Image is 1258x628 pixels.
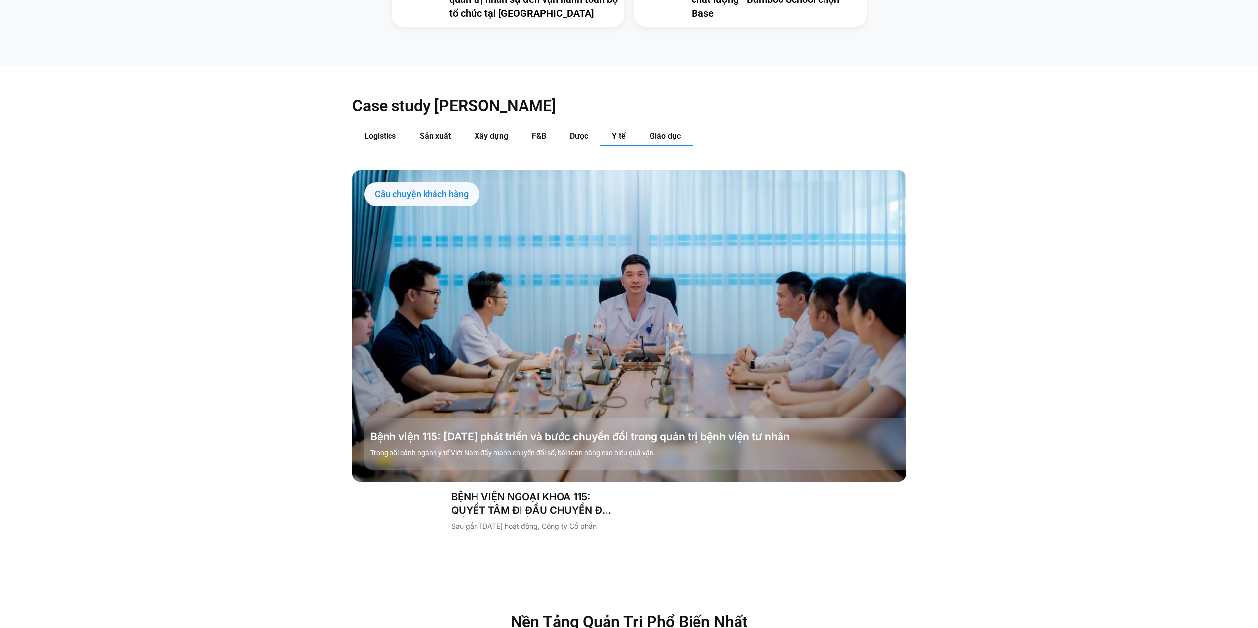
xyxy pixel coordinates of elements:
span: Dược [570,131,588,141]
div: Câu chuyện khách hàng [364,182,479,206]
a: Bệnh viện 115: [DATE] phát triển và bước chuyển đổi trong quản trị bệnh viện tư nhân [370,430,912,444]
p: Sau gần [DATE] hoạt động, Công ty Cổ phần [451,521,615,531]
a: BỆNH VIỆN NGOẠI KHOA 115: QUYẾT TÂM ĐI ĐẦU CHUYỂN ĐỔI SỐ NGÀNH Y TẾ! [451,490,615,517]
span: Sản xuất [420,131,451,141]
span: Giáo dục [650,131,681,141]
span: Logistics [364,131,396,141]
span: Xây dựng [475,131,508,141]
span: Y tế [612,131,626,141]
span: F&B [532,131,546,141]
h2: Case study [PERSON_NAME] [352,96,906,116]
p: Trong bối cảnh ngành y tế Việt Nam đẩy mạnh chuyển đổi số, bài toán nâng cao hiệu quả vận [370,448,912,458]
div: Các tab. Mở mục bằng phím Enter hoặc Space, đóng bằng phím Esc và di chuyển bằng các phím mũi tên. [352,127,906,544]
